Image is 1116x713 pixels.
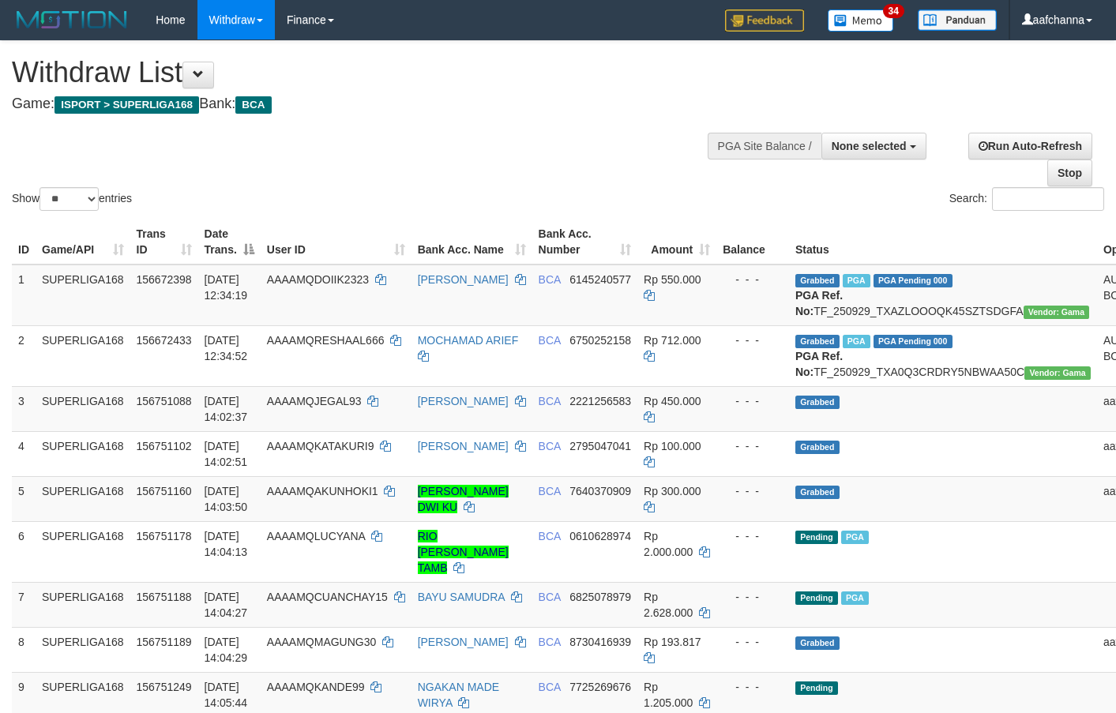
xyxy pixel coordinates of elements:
span: BCA [539,440,561,452]
td: 5 [12,476,36,521]
span: [DATE] 14:05:44 [205,681,248,709]
span: [DATE] 14:02:37 [205,395,248,423]
span: Copy 2795047041 to clipboard [569,440,631,452]
span: Marked by aafsoycanthlai [841,591,869,605]
td: 6 [12,521,36,582]
span: 156751178 [137,530,192,542]
div: - - - [723,483,783,499]
span: Grabbed [795,396,840,409]
select: Showentries [39,187,99,211]
th: User ID: activate to sort column ascending [261,220,411,265]
div: - - - [723,589,783,605]
label: Search: [949,187,1104,211]
span: Copy 7640370909 to clipboard [569,485,631,497]
img: panduan.png [918,9,997,31]
span: AAAAMQDOIIK2323 [267,273,369,286]
span: AAAAMQJEGAL93 [267,395,362,407]
span: Rp 300.000 [644,485,701,497]
td: 8 [12,627,36,672]
span: Rp 2.628.000 [644,591,693,619]
div: - - - [723,272,783,287]
span: PGA Pending [874,274,953,287]
span: Copy 6750252158 to clipboard [569,334,631,347]
td: SUPERLIGA168 [36,582,130,627]
a: [PERSON_NAME] [418,440,509,452]
span: Rp 100.000 [644,440,701,452]
span: 156751188 [137,591,192,603]
span: Marked by aafsoycanthlai [841,531,869,544]
span: AAAAMQKANDE99 [267,681,365,693]
div: - - - [723,679,783,695]
th: Amount: activate to sort column ascending [637,220,716,265]
span: BCA [539,636,561,648]
td: 2 [12,325,36,386]
div: - - - [723,332,783,348]
span: AAAAMQKATAKURI9 [267,440,374,452]
a: NGAKAN MADE WIRYA [418,681,499,709]
span: PGA Pending [874,335,953,348]
th: Bank Acc. Name: activate to sort column ascending [411,220,532,265]
span: [DATE] 14:04:13 [205,530,248,558]
td: 1 [12,265,36,326]
img: Feedback.jpg [725,9,804,32]
label: Show entries [12,187,132,211]
span: Grabbed [795,636,840,650]
span: Copy 0610628974 to clipboard [569,530,631,542]
td: SUPERLIGA168 [36,521,130,582]
a: Stop [1047,159,1092,186]
span: BCA [539,334,561,347]
input: Search: [992,187,1104,211]
td: SUPERLIGA168 [36,325,130,386]
td: 7 [12,582,36,627]
span: [DATE] 14:02:51 [205,440,248,468]
span: BCA [235,96,271,114]
span: None selected [832,140,907,152]
b: PGA Ref. No: [795,289,843,317]
a: [PERSON_NAME] [418,636,509,648]
a: [PERSON_NAME] [418,395,509,407]
th: Bank Acc. Number: activate to sort column ascending [532,220,638,265]
span: AAAAMQAKUNHOKI1 [267,485,378,497]
a: MOCHAMAD ARIEF [418,334,519,347]
a: [PERSON_NAME] [418,273,509,286]
td: SUPERLIGA168 [36,386,130,431]
span: BCA [539,485,561,497]
span: BCA [539,530,561,542]
b: PGA Ref. No: [795,350,843,378]
div: - - - [723,438,783,454]
span: Pending [795,681,838,695]
span: Pending [795,531,838,544]
span: BCA [539,681,561,693]
span: Copy 6145240577 to clipboard [569,273,631,286]
td: SUPERLIGA168 [36,627,130,672]
span: 34 [883,4,904,18]
th: Status [789,220,1097,265]
span: AAAAMQRESHAAL666 [267,334,385,347]
div: PGA Site Balance / [708,133,821,159]
a: Run Auto-Refresh [968,133,1092,159]
h1: Withdraw List [12,57,728,88]
span: Grabbed [795,486,840,499]
span: Rp 193.817 [644,636,701,648]
td: TF_250929_TXA0Q3CRDRY5NBWAA50C [789,325,1097,386]
div: - - - [723,528,783,544]
span: BCA [539,591,561,603]
span: 156751102 [137,440,192,452]
span: Vendor URL: https://trx31.1velocity.biz [1024,366,1091,380]
span: 156672433 [137,334,192,347]
span: 156751189 [137,636,192,648]
span: BCA [539,273,561,286]
a: RIO [PERSON_NAME] TAMB [418,530,509,574]
img: Button%20Memo.svg [828,9,894,32]
h4: Game: Bank: [12,96,728,112]
span: Grabbed [795,335,840,348]
span: Copy 8730416939 to clipboard [569,636,631,648]
span: AAAAMQCUANCHAY15 [267,591,388,603]
span: Copy 7725269676 to clipboard [569,681,631,693]
span: Vendor URL: https://trx31.1velocity.biz [1024,306,1090,319]
span: Copy 6825078979 to clipboard [569,591,631,603]
th: Date Trans.: activate to sort column descending [198,220,261,265]
a: BAYU SAMUDRA [418,591,505,603]
span: [DATE] 12:34:52 [205,334,248,362]
span: 156672398 [137,273,192,286]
